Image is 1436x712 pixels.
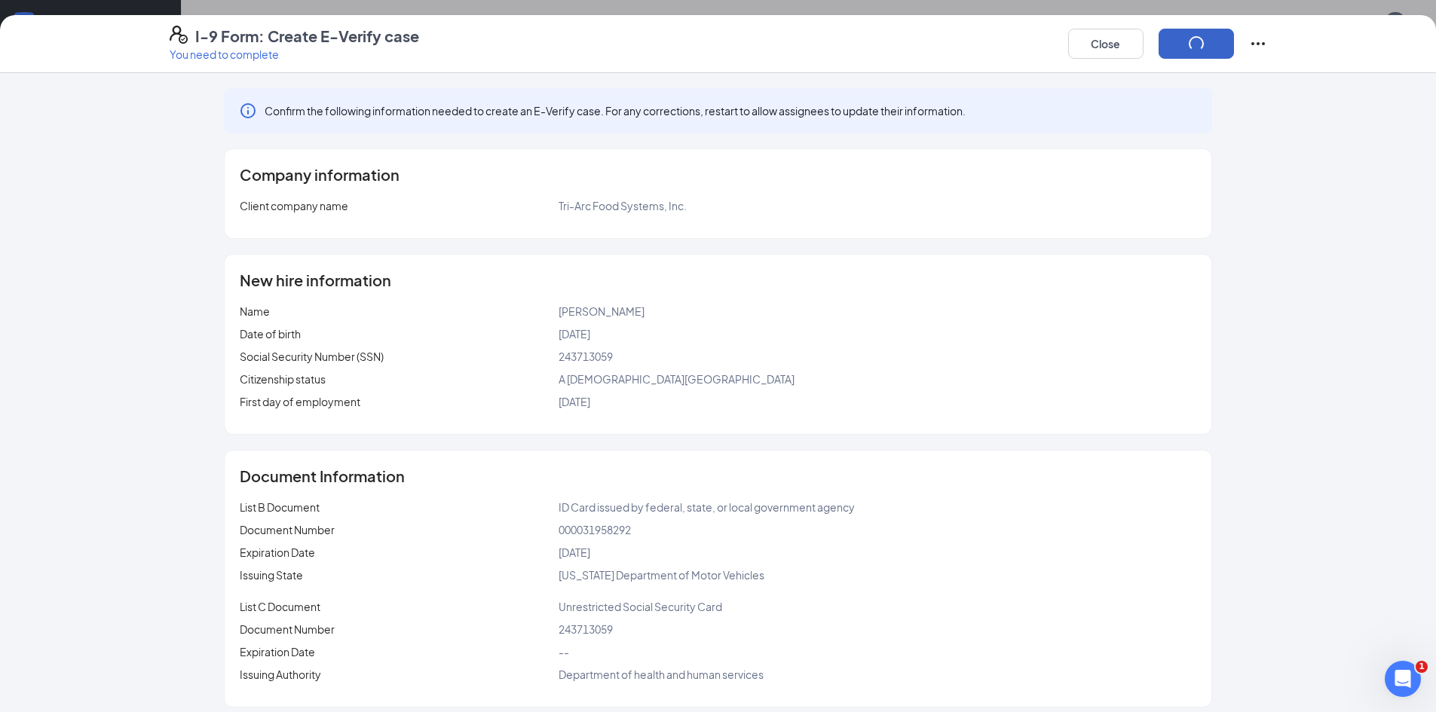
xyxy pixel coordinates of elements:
[240,600,320,613] span: List C Document
[559,304,645,318] span: [PERSON_NAME]
[240,304,270,318] span: Name
[240,568,303,582] span: Issuing State
[559,545,590,559] span: [DATE]
[559,372,795,386] span: A [DEMOGRAPHIC_DATA][GEOGRAPHIC_DATA]
[170,47,419,62] p: You need to complete
[559,199,687,212] span: Tri-Arc Food Systems, Inc.
[240,523,335,536] span: Document Number
[240,668,321,681] span: Issuing Authority
[240,327,301,341] span: Date of birth
[240,469,405,484] span: Document Information
[559,350,613,363] span: 243713059
[559,600,722,613] span: Unrestricted Social Security Card
[1068,29,1144,59] button: Close
[559,568,764,582] span: [US_STATE] Department of Motor Vehicles
[559,668,764,681] span: Department of health and human services
[240,395,360,408] span: First day of employment
[240,545,315,559] span: Expiration Date
[240,645,315,659] span: Expiration Date
[240,273,391,288] span: New hire information
[240,500,320,514] span: List B Document
[559,500,855,514] span: ID Card issued by federal, state, or local government agency
[195,26,419,47] h4: I-9 Form: Create E-Verify case
[240,167,400,182] span: Company information
[1416,661,1428,673] span: 1
[239,102,257,120] svg: Info
[559,327,590,341] span: [DATE]
[559,395,590,408] span: [DATE]
[559,523,631,536] span: 000031958292
[240,372,326,386] span: Citizenship status
[559,645,569,659] span: --
[240,199,348,212] span: Client company name
[240,622,335,636] span: Document Number
[240,350,384,363] span: Social Security Number (SSN)
[265,103,966,118] span: Confirm the following information needed to create an E-Verify case. For any corrections, restart...
[170,26,188,44] svg: FormI9EVerifyIcon
[559,622,613,636] span: 243713059
[1385,661,1421,697] iframe: Intercom live chat
[1249,35,1267,53] svg: Ellipses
